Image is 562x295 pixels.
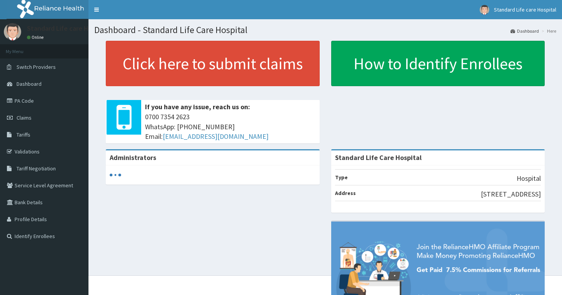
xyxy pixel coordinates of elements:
span: 0700 7354 2623 WhatsApp: [PHONE_NUMBER] Email: [145,112,316,142]
li: Here [540,28,556,34]
span: Claims [17,114,32,121]
svg: audio-loading [110,169,121,181]
b: Administrators [110,153,156,162]
a: Dashboard [510,28,539,34]
span: Switch Providers [17,63,56,70]
p: [STREET_ADDRESS] [481,189,541,199]
a: How to Identify Enrollees [331,41,545,86]
b: Address [335,190,356,197]
b: If you have any issue, reach us on: [145,102,250,111]
span: Tariff Negotiation [17,165,56,172]
img: User Image [480,5,489,15]
img: User Image [4,23,21,40]
a: [EMAIL_ADDRESS][DOMAIN_NAME] [163,132,268,141]
a: Online [27,35,45,40]
p: Standard Life care Hospital [27,25,109,32]
h1: Dashboard - Standard Life Care Hospital [94,25,556,35]
p: Hospital [517,173,541,183]
span: Dashboard [17,80,42,87]
a: Click here to submit claims [106,41,320,86]
span: Tariffs [17,131,30,138]
strong: Standard Life Care Hospital [335,153,422,162]
b: Type [335,174,348,181]
span: Standard Life care Hospital [494,6,556,13]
